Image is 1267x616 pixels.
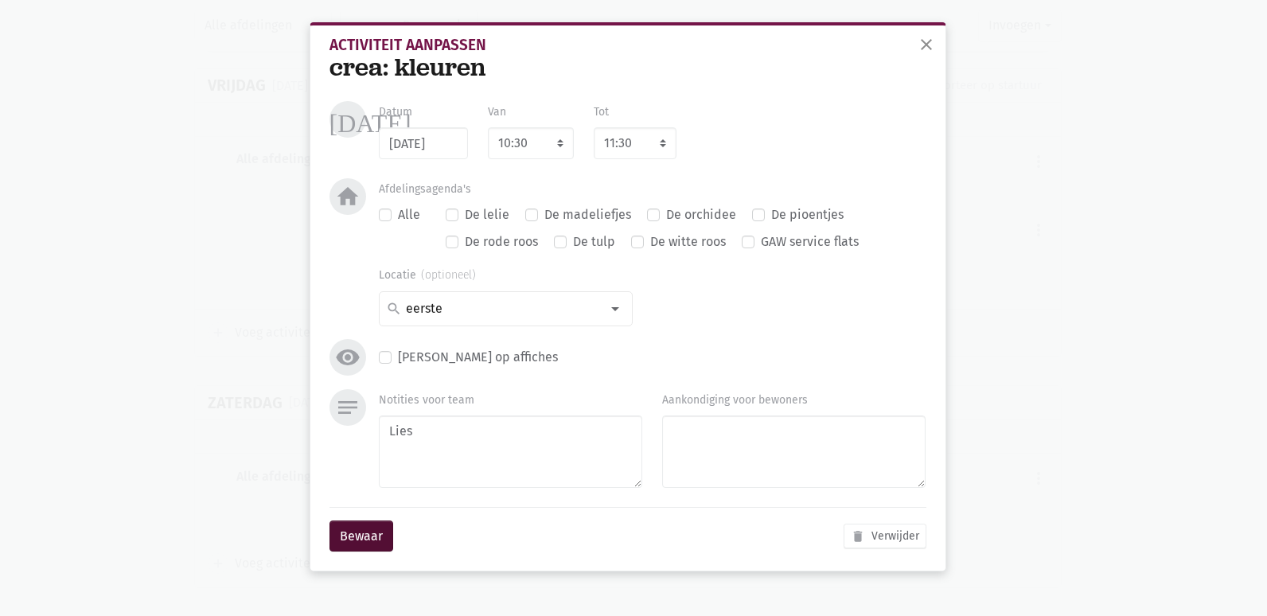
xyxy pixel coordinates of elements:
[379,392,474,409] label: Notities voor team
[403,298,600,319] input: eerste
[398,205,420,225] label: Alle
[662,392,808,409] label: Aankondiging voor bewoners
[771,205,844,225] label: De pioentjes
[379,267,476,284] label: Locatie
[398,347,558,368] label: [PERSON_NAME] op affiches
[851,529,865,544] i: delete
[329,53,926,82] div: crea: kleuren
[666,205,736,225] label: De orchidee
[379,103,412,121] label: Datum
[465,205,509,225] label: De lelie
[335,395,361,420] i: notes
[329,107,411,132] i: [DATE]
[329,520,393,552] button: Bewaar
[465,232,538,252] label: De rode roos
[335,184,361,209] i: home
[335,345,361,370] i: visibility
[573,232,615,252] label: De tulp
[329,38,926,53] div: Activiteit aanpassen
[761,232,859,252] label: GAW service flats
[844,524,926,548] button: Verwijder
[917,35,936,54] span: close
[488,103,506,121] label: Van
[650,232,726,252] label: De witte roos
[910,29,942,64] button: sluiten
[544,205,631,225] label: De madeliefjes
[594,103,609,121] label: Tot
[379,181,471,198] label: Afdelingsagenda's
